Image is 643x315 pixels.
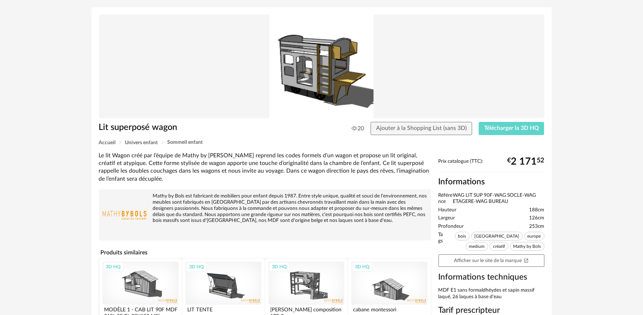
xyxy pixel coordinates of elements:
span: medium [466,242,488,251]
button: Télécharger la 3D HQ [479,122,544,135]
div: 3D HQ [186,262,207,272]
span: 2 171 [511,159,537,165]
h3: Informations techniques [439,272,544,283]
div: 3D HQ [352,262,373,272]
span: bois [455,232,470,241]
div: Prix catalogue (TTC): [439,158,544,172]
span: 126cm [529,215,544,222]
img: Product pack shot [99,15,544,119]
span: créatif [490,242,508,251]
span: Profondeur [439,223,464,230]
span: Tags [439,232,444,253]
span: Référence [439,192,453,205]
span: Ajouter à la Shopping List (sans 3D) [376,125,467,131]
button: Ajouter à la Shopping List (sans 3D) [371,122,472,135]
span: Largeur [439,215,455,222]
div: € 52 [508,159,544,165]
img: brand logo [103,193,146,237]
div: MDF E1 sans formaldhéydes et sapin massif laqué, 26 laques à base d'eau [439,287,544,300]
span: WAG LIT SUP 90F-WAG SOCLE-WAG ETAGERE-WAG BUREAU [453,192,544,205]
span: europe [524,232,544,241]
span: Hauteur [439,207,457,214]
div: Mathy by Bols est fabricant de mobiliers pour enfant depuis 1987. Entre style unique, qualité et ... [103,193,428,224]
h4: Produits similaires [99,247,431,258]
span: Univers enfant [125,140,158,145]
span: Accueil [99,140,116,145]
span: Mathy by Bols [510,242,544,251]
span: 188cm [529,207,544,214]
span: 20 [352,125,364,132]
div: Le lit Wagon créé par l’équipe de Mathy by [PERSON_NAME] reprend les codes formels d’un wagon et ... [99,152,431,183]
h2: Informations [439,177,544,187]
span: Open In New icon [524,258,529,263]
span: 253cm [529,223,544,230]
h1: Lit superposé wagon [99,122,280,133]
div: 3D HQ [103,262,124,272]
div: 3D HQ [269,262,290,272]
span: Télécharger la 3D HQ [484,125,539,131]
a: Afficher sur le site de la marqueOpen In New icon [439,254,544,267]
span: Sommeil enfant [168,140,203,145]
div: Breadcrumb [99,140,544,145]
span: [GEOGRAPHIC_DATA] [471,232,523,241]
